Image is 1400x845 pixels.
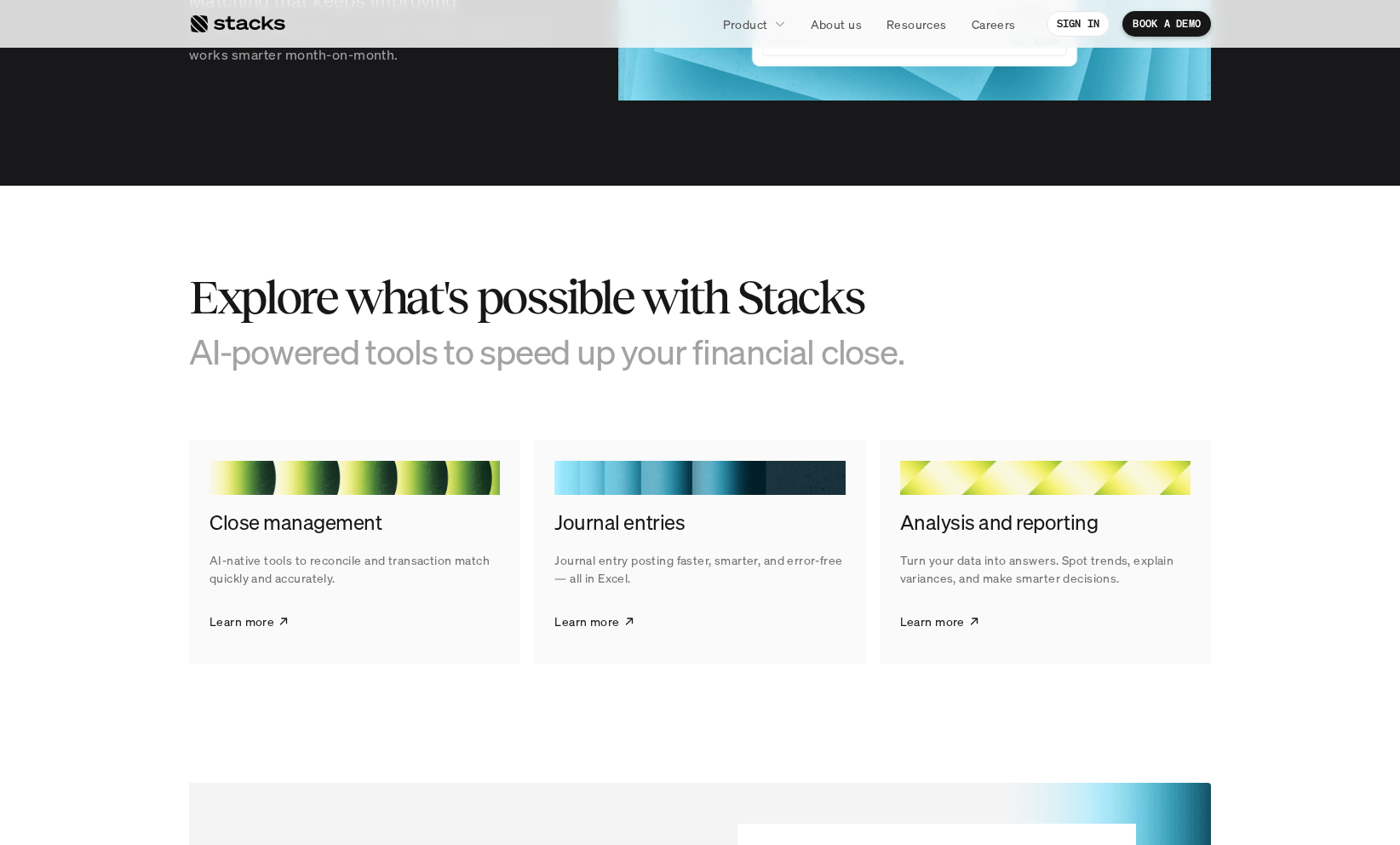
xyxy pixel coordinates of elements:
[209,601,290,643] a: Learn more
[723,15,768,33] p: Product
[189,331,955,372] h3: AI-powered tools to speed up your financial close.
[554,551,845,587] p: Journal entry posting faster, smarter, and error-free — all in Excel.
[800,9,872,39] a: About us
[1057,18,1100,30] p: SIGN IN
[554,612,619,630] p: Learn more
[189,271,955,324] h2: Explore what's possible with Stacks
[554,601,634,643] a: Learn more
[811,15,862,33] p: About us
[876,9,957,39] a: Resources
[201,325,276,336] a: Privacy Policy
[209,612,274,630] p: Learn more
[209,509,500,537] h4: Close management
[900,601,980,643] a: Learn more
[900,509,1191,537] h4: Analysis and reporting
[886,15,947,33] p: Resources
[1122,11,1211,37] a: BOOK A DEMO
[972,15,1016,33] p: Careers
[961,9,1026,39] a: Careers
[1133,18,1201,30] p: BOOK A DEMO
[209,551,500,587] p: AI-native tools to reconcile and transaction match quickly and accurately.
[900,551,1191,587] p: Turn your data into answers. Spot trends, explain variances, and make smarter decisions.
[900,612,965,630] p: Learn more
[554,509,845,537] h4: Journal entries
[1047,11,1110,37] a: SIGN IN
